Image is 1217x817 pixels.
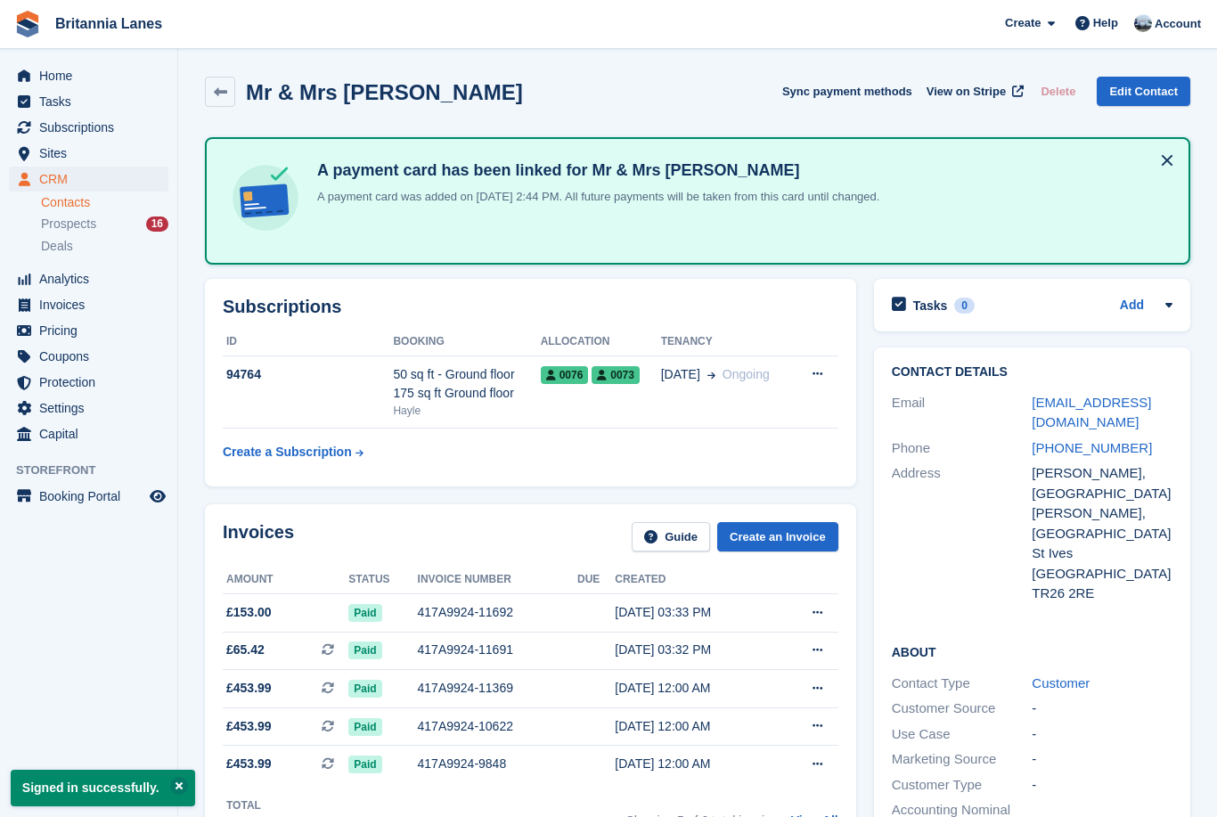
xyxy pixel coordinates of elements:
[9,421,168,446] a: menu
[39,318,146,343] span: Pricing
[717,522,838,551] a: Create an Invoice
[348,718,381,736] span: Paid
[615,603,775,622] div: [DATE] 03:33 PM
[223,566,348,594] th: Amount
[310,160,879,181] h4: A payment card has been linked for Mr & Mrs [PERSON_NAME]
[39,115,146,140] span: Subscriptions
[615,717,775,736] div: [DATE] 12:00 AM
[146,217,168,232] div: 16
[39,141,146,166] span: Sites
[892,393,1033,433] div: Email
[9,370,168,395] a: menu
[9,115,168,140] a: menu
[39,484,146,509] span: Booking Portal
[1032,440,1152,455] a: [PHONE_NUMBER]
[418,679,577,698] div: 417A9924-11369
[723,367,770,381] span: Ongoing
[1134,14,1152,32] img: John Millership
[9,266,168,291] a: menu
[1032,395,1151,430] a: [EMAIL_ADDRESS][DOMAIN_NAME]
[954,298,975,314] div: 0
[782,77,912,106] button: Sync payment methods
[892,438,1033,459] div: Phone
[1032,564,1172,584] div: [GEOGRAPHIC_DATA]
[39,63,146,88] span: Home
[393,403,540,419] div: Hayle
[418,717,577,736] div: 417A9924-10622
[892,463,1033,604] div: Address
[1032,675,1090,690] a: Customer
[1032,584,1172,604] div: TR26 2RE
[1032,749,1172,770] div: -
[226,641,265,659] span: £65.42
[226,679,272,698] span: £453.99
[919,77,1027,106] a: View on Stripe
[418,641,577,659] div: 417A9924-11691
[592,366,640,384] span: 0073
[223,522,294,551] h2: Invoices
[39,167,146,192] span: CRM
[9,167,168,192] a: menu
[41,215,168,233] a: Prospects 16
[9,396,168,421] a: menu
[348,566,417,594] th: Status
[39,396,146,421] span: Settings
[541,328,661,356] th: Allocation
[615,755,775,773] div: [DATE] 12:00 AM
[41,237,168,256] a: Deals
[393,365,540,403] div: 50 sq ft - Ground floor 175 sq ft Ground floor
[9,318,168,343] a: menu
[39,370,146,395] span: Protection
[1033,77,1082,106] button: Delete
[228,160,303,235] img: card-linked-ebf98d0992dc2aeb22e95c0e3c79077019eb2392cfd83c6a337811c24bc77127.svg
[11,770,195,806] p: Signed in successfully.
[892,365,1172,380] h2: Contact Details
[226,717,272,736] span: £453.99
[223,297,838,317] h2: Subscriptions
[615,679,775,698] div: [DATE] 12:00 AM
[1093,14,1118,32] span: Help
[1120,296,1144,316] a: Add
[41,194,168,211] a: Contacts
[9,344,168,369] a: menu
[1032,724,1172,745] div: -
[615,641,775,659] div: [DATE] 03:32 PM
[913,298,948,314] h2: Tasks
[223,328,393,356] th: ID
[9,89,168,114] a: menu
[418,755,577,773] div: 417A9924-9848
[1032,775,1172,796] div: -
[418,603,577,622] div: 417A9924-11692
[1005,14,1041,32] span: Create
[927,83,1006,101] span: View on Stripe
[661,365,700,384] span: [DATE]
[1032,463,1172,543] div: [PERSON_NAME], [GEOGRAPHIC_DATA][PERSON_NAME], [GEOGRAPHIC_DATA]
[1097,77,1190,106] a: Edit Contact
[393,328,540,356] th: Booking
[9,484,168,509] a: menu
[9,63,168,88] a: menu
[9,141,168,166] a: menu
[348,604,381,622] span: Paid
[892,775,1033,796] div: Customer Type
[1155,15,1201,33] span: Account
[16,462,177,479] span: Storefront
[39,421,146,446] span: Capital
[418,566,577,594] th: Invoice number
[348,756,381,773] span: Paid
[615,566,775,594] th: Created
[577,566,615,594] th: Due
[892,699,1033,719] div: Customer Source
[39,292,146,317] span: Invoices
[1032,543,1172,564] div: St Ives
[39,344,146,369] span: Coupons
[223,365,393,384] div: 94764
[1032,699,1172,719] div: -
[48,9,169,38] a: Britannia Lanes
[892,749,1033,770] div: Marketing Source
[892,674,1033,694] div: Contact Type
[223,436,363,469] a: Create a Subscription
[226,603,272,622] span: £153.00
[892,724,1033,745] div: Use Case
[226,797,282,813] div: Total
